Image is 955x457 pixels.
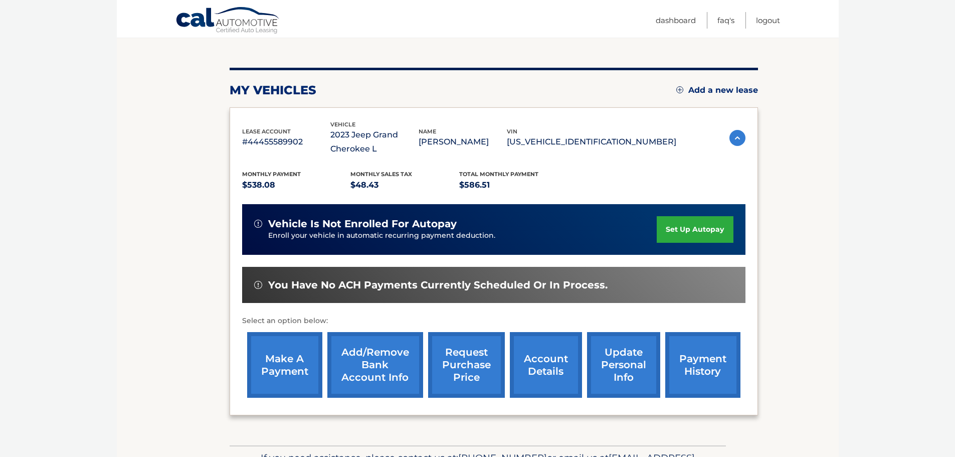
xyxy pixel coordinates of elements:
[665,332,740,398] a: payment history
[459,178,568,192] p: $586.51
[729,130,745,146] img: accordion-active.svg
[242,135,330,149] p: #44455589902
[242,315,745,327] p: Select an option below:
[507,128,517,135] span: vin
[428,332,505,398] a: request purchase price
[656,12,696,29] a: Dashboard
[230,83,316,98] h2: my vehicles
[350,178,459,192] p: $48.43
[419,128,436,135] span: name
[268,218,457,230] span: vehicle is not enrolled for autopay
[717,12,734,29] a: FAQ's
[330,128,419,156] p: 2023 Jeep Grand Cherokee L
[419,135,507,149] p: [PERSON_NAME]
[242,178,351,192] p: $538.08
[254,281,262,289] img: alert-white.svg
[247,332,322,398] a: make a payment
[254,220,262,228] img: alert-white.svg
[676,86,683,93] img: add.svg
[268,230,657,241] p: Enroll your vehicle in automatic recurring payment deduction.
[510,332,582,398] a: account details
[175,7,281,36] a: Cal Automotive
[587,332,660,398] a: update personal info
[268,279,608,291] span: You have no ACH payments currently scheduled or in process.
[242,128,291,135] span: lease account
[459,171,538,178] span: Total Monthly Payment
[676,85,758,95] a: Add a new lease
[327,332,423,398] a: Add/Remove bank account info
[330,121,355,128] span: vehicle
[350,171,412,178] span: Monthly sales Tax
[756,12,780,29] a: Logout
[507,135,676,149] p: [US_VEHICLE_IDENTIFICATION_NUMBER]
[242,171,301,178] span: Monthly Payment
[657,216,733,243] a: set up autopay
